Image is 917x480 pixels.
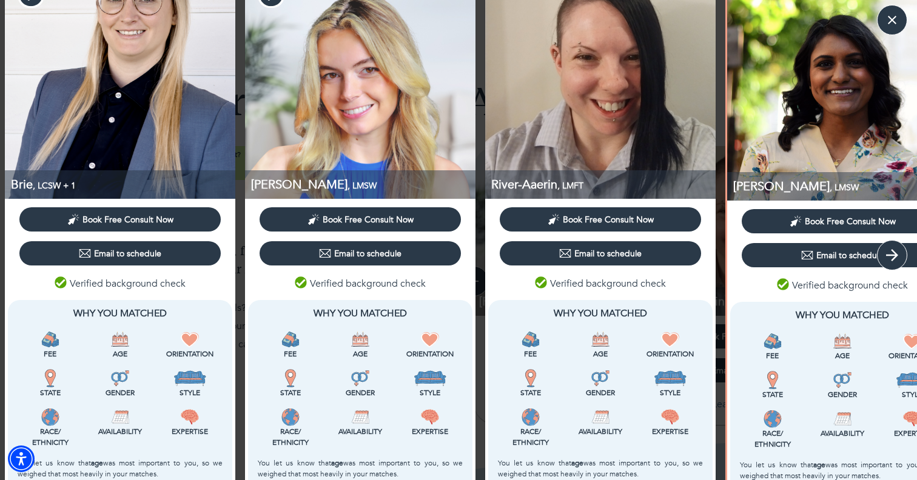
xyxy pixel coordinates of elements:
img: Fee [764,332,782,350]
span: Book Free Consult Now [323,214,414,225]
img: Age [351,330,369,348]
img: Race/<br />Ethnicity [764,410,782,428]
p: Age [568,348,633,359]
div: This provider is licensed to work in your state. [740,371,805,400]
p: Availability [810,428,875,439]
span: , LMFT [557,180,583,192]
p: Gender [568,387,633,398]
img: Fee [522,330,540,348]
p: Style [638,387,703,398]
p: Age [810,350,875,361]
img: Gender [111,369,129,387]
img: Style [654,369,687,387]
button: Book Free Consult Now [500,207,701,232]
div: This provider is licensed to work in your state. [258,369,323,398]
img: Availability [591,408,610,426]
span: , LMSW [830,182,859,193]
p: Why You Matched [258,306,463,321]
p: You let us know that was most important to you, so we weighed that most heavily in your matches. [258,458,463,479]
img: Expertise [421,408,439,426]
img: Race/<br />Ethnicity [281,408,300,426]
span: , LCSW + 1 [33,180,76,192]
p: State [740,389,805,400]
p: Race/ Ethnicity [258,426,323,448]
p: Orientation [158,348,223,359]
img: Expertise [661,408,679,426]
img: Age [111,330,129,348]
div: Email to schedule [801,249,884,261]
p: Age [327,348,392,359]
p: Style [398,387,463,398]
b: age [571,458,583,468]
div: This provider is licensed to work in your state. [18,369,82,398]
img: Availability [351,408,369,426]
span: Book Free Consult Now [82,214,173,225]
img: Style [414,369,447,387]
p: Availability [87,426,152,437]
p: Verified background check [777,278,908,293]
p: Expertise [398,426,463,437]
span: , LMSW [348,180,377,192]
p: Availability [568,426,633,437]
img: Age [591,330,610,348]
img: Fee [41,330,59,348]
p: Verified background check [295,276,426,291]
p: State [498,387,563,398]
p: Orientation [638,348,703,359]
img: Race/<br />Ethnicity [41,408,59,426]
div: Email to schedule [79,247,161,259]
p: Gender [327,387,392,398]
button: Email to schedule [19,241,221,265]
p: Verified background check [55,276,186,291]
img: Gender [591,369,610,387]
p: Fee [498,348,563,359]
p: Why You Matched [498,306,703,321]
img: Gender [351,369,369,387]
b: age [331,458,343,468]
p: Orientation [398,348,463,359]
p: Race/ Ethnicity [740,428,805,450]
b: age [813,460,825,470]
div: Email to schedule [319,247,401,259]
p: Race/ Ethnicity [498,426,563,448]
img: Fee [281,330,300,348]
p: Gender [87,387,152,398]
p: LCSW, SIFI [11,176,235,193]
img: Style [173,369,207,387]
p: Age [87,348,152,359]
p: Expertise [158,426,223,437]
img: Race/<br />Ethnicity [522,408,540,426]
img: State [281,369,300,387]
img: State [41,369,59,387]
p: LMSW [251,176,475,193]
p: You let us know that was most important to you, so we weighed that most heavily in your matches. [498,458,703,479]
img: Expertise [181,408,199,426]
img: Age [833,332,851,350]
p: LMFT [491,176,716,193]
img: State [764,371,782,389]
p: Availability [327,426,392,437]
p: You let us know that was most important to you, so we weighed that most heavily in your matches. [18,458,223,479]
button: Email to schedule [500,241,701,265]
button: Book Free Consult Now [260,207,461,232]
p: Expertise [638,426,703,437]
div: This provider is licensed to work in your state. [498,369,563,398]
img: Orientation [661,330,679,348]
p: Fee [258,348,323,359]
p: Fee [740,350,805,361]
p: State [258,387,323,398]
span: Book Free Consult Now [563,214,654,225]
div: Email to schedule [559,247,642,259]
img: State [522,369,540,387]
div: Accessibility Menu [8,445,35,472]
p: Why You Matched [18,306,223,321]
span: Book Free Consult Now [805,216,896,227]
p: Race/ Ethnicity [18,426,82,448]
p: Fee [18,348,82,359]
p: Verified background check [535,276,666,291]
img: Availability [833,410,851,428]
p: State [18,387,82,398]
button: Book Free Consult Now [19,207,221,232]
b: age [91,458,103,468]
img: Gender [833,371,851,389]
